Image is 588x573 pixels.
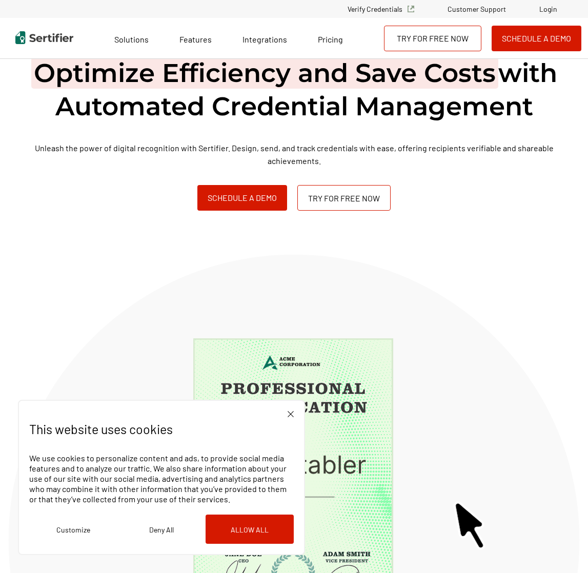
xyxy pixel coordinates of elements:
[537,524,588,573] iframe: Chat Widget
[492,26,581,51] button: Schedule a Demo
[34,57,496,89] span: Optimize Efficiency and Save Costs
[448,5,506,13] a: Customer Support
[384,26,481,51] a: Try for Free Now
[242,34,287,44] span: Integrations
[29,515,117,544] button: Customize
[35,143,554,166] span: Unleash the power of digital recognition with Sertifier. Design, send, and track credentials with...
[29,453,287,504] span: We use cookies to personalize content and ads, to provide social media features and to analyze ou...
[206,515,294,544] button: Allow All
[502,35,571,42] span: Schedule a Demo
[114,34,149,44] span: Solutions
[397,33,469,43] span: Try for Free Now
[408,6,414,12] img: Verified
[29,421,173,437] span: This website uses cookies
[15,31,73,44] img: Sertifier | Digital Credentialing Platform
[308,193,380,203] span: Try for Free Now
[208,194,277,201] span: Schedule a Demo
[231,526,269,534] span: Allow All
[318,32,343,45] a: Pricing
[297,185,391,211] a: Try for Free Now
[179,34,212,44] span: Features
[348,5,414,13] a: Verify Credentials
[197,185,287,211] button: Schedule a Demo
[318,34,343,44] span: Pricing
[242,32,287,45] a: Integrations
[539,5,557,13] a: Login
[288,411,294,417] img: Cookie Popup Close
[348,5,402,13] span: Verify Credentials
[149,526,174,534] span: Deny All
[56,526,90,534] span: Customize
[117,515,206,544] button: Deny All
